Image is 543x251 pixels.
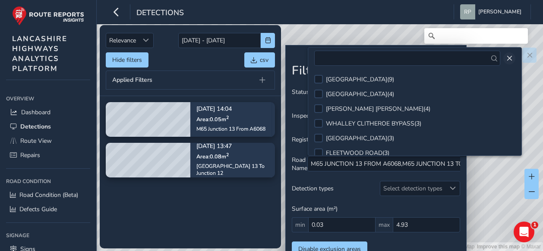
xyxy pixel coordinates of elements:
div: WHALLEY CLITHEROE BYPASS ( 3 ) [326,119,421,128]
span: Registration No. [292,135,335,144]
button: Close [503,52,515,64]
span: Road Name [292,156,307,172]
input: 0 [393,217,460,232]
span: Road Condition (Beta) [19,191,78,199]
div: Road Condition [6,175,90,188]
div: [PERSON_NAME] [PERSON_NAME] ( 4 ) [326,105,430,113]
img: diamond-layout [460,4,475,19]
div: M65 JUNCTION 13 FROM A6068 , [311,160,402,168]
h2: Filters [292,64,460,78]
span: Repairs [20,151,40,159]
span: Surface area (m²) [292,205,338,213]
div: Sort by Date [139,33,153,48]
p: [DATE] 13:47 [196,143,269,149]
sup: 2 [226,151,229,158]
sup: 2 [226,114,229,120]
span: [PERSON_NAME] [478,4,521,19]
a: Dashboard [6,105,90,119]
button: csv [244,52,275,68]
a: Repairs [6,148,90,162]
div: FLEETWOOD ROAD ( 3 ) [326,149,389,157]
div: [GEOGRAPHIC_DATA] ( 4 ) [326,90,394,98]
span: Detections [136,7,184,19]
div: M65 JUNCTION 13 TO JUNCTION 12 [402,160,502,168]
a: Road Condition (Beta) [6,188,90,202]
span: Area: 0.08 m [196,153,229,160]
span: LANCASHIRE HIGHWAYS ANALYTICS PLATFORM [12,34,67,74]
span: Detection types [292,184,334,193]
div: Select detection types [380,181,445,196]
span: Route View [20,137,52,145]
iframe: Intercom live chat [514,222,534,242]
span: Detections [20,122,51,131]
div: [GEOGRAPHIC_DATA] 13 To Junction 12 [196,163,269,177]
div: [GEOGRAPHIC_DATA] ( 9 ) [326,75,394,84]
div: [GEOGRAPHIC_DATA] ( 3 ) [326,134,394,142]
span: Applied Filters [112,77,152,83]
span: min [292,217,308,232]
span: max [376,217,393,232]
div: M65 Junction 13 From A6068 [196,125,265,132]
input: Search [424,28,528,44]
a: Route View [6,134,90,148]
img: rr logo [12,6,84,26]
input: 0 [308,217,376,232]
span: Defects Guide [19,205,57,213]
span: 1 [531,222,538,228]
button: Hide filters [106,52,148,68]
span: Status [292,88,309,96]
span: Relevance [106,33,139,48]
div: Signage [6,229,90,242]
span: Area: 0.05 m [196,116,229,123]
p: [DATE] 14:04 [196,106,265,112]
span: Dashboard [21,108,51,116]
span: Inspection routes [292,112,338,120]
button: [PERSON_NAME] [460,4,524,19]
a: Defects Guide [6,202,90,216]
div: Overview [6,92,90,105]
span: csv [260,56,268,64]
a: Detections [6,119,90,134]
